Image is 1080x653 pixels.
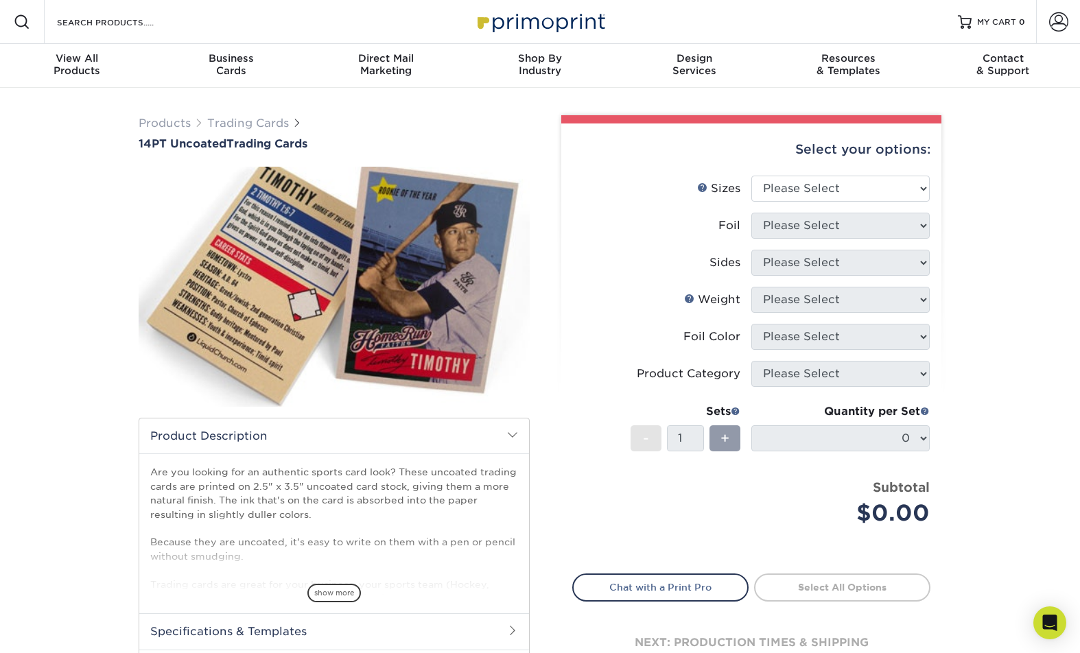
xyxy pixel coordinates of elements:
[617,52,771,77] div: Services
[154,52,309,77] div: Cards
[771,52,926,64] span: Resources
[139,152,530,422] img: 14PT Uncoated 01
[463,52,618,77] div: Industry
[697,180,740,197] div: Sizes
[977,16,1016,28] span: MY CART
[56,14,189,30] input: SEARCH PRODUCTS.....
[139,117,191,130] a: Products
[139,137,530,150] a: 14PT UncoatedTrading Cards
[307,584,361,602] span: show more
[207,117,289,130] a: Trading Cards
[683,329,740,345] div: Foil Color
[471,7,609,36] img: Primoprint
[643,428,649,449] span: -
[709,254,740,271] div: Sides
[139,418,529,453] h2: Product Description
[684,292,740,308] div: Weight
[631,403,740,420] div: Sets
[154,52,309,64] span: Business
[754,573,930,601] a: Select All Options
[617,44,771,88] a: DesignServices
[718,217,740,234] div: Foil
[926,44,1080,88] a: Contact& Support
[309,52,463,77] div: Marketing
[637,366,740,382] div: Product Category
[1033,606,1066,639] div: Open Intercom Messenger
[139,137,226,150] span: 14PT Uncoated
[309,44,463,88] a: Direct MailMarketing
[873,479,930,495] strong: Subtotal
[139,137,530,150] h1: Trading Cards
[926,52,1080,77] div: & Support
[771,44,926,88] a: Resources& Templates
[139,613,529,649] h2: Specifications & Templates
[1019,17,1025,27] span: 0
[463,44,618,88] a: Shop ByIndustry
[762,497,930,530] div: $0.00
[154,44,309,88] a: BusinessCards
[463,52,618,64] span: Shop By
[572,123,930,176] div: Select your options:
[309,52,463,64] span: Direct Mail
[150,465,518,619] p: Are you looking for an authentic sports card look? These uncoated trading cards are printed on 2....
[751,403,930,420] div: Quantity per Set
[720,428,729,449] span: +
[771,52,926,77] div: & Templates
[926,52,1080,64] span: Contact
[617,52,771,64] span: Design
[572,573,749,601] a: Chat with a Print Pro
